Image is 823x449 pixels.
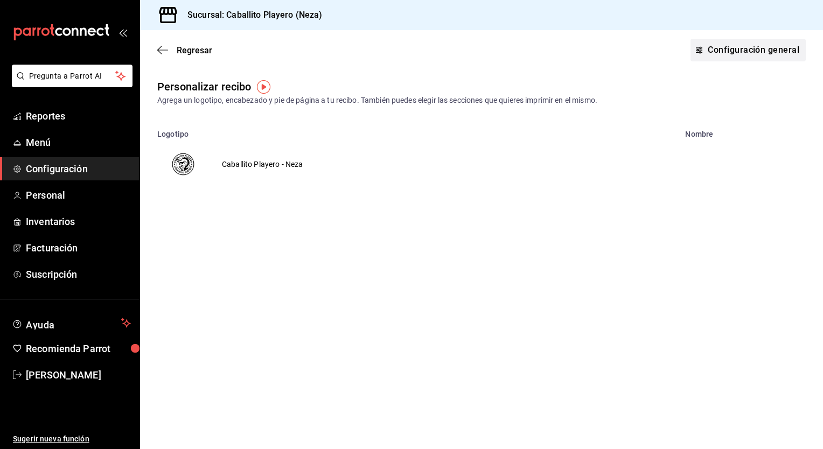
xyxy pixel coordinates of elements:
[29,71,116,82] span: Pregunta a Parrot AI
[691,39,806,61] a: Configuración general
[13,433,131,445] span: Sugerir nueva función
[177,45,212,55] span: Regresar
[679,123,823,138] th: Nombre
[8,78,132,89] a: Pregunta a Parrot AI
[140,138,333,190] button: PreviewCaballito Playero - Neza
[26,241,131,255] span: Facturación
[179,9,322,22] h3: Sucursal: Caballito Playero (Neza)
[26,267,131,282] span: Suscripción
[26,188,131,202] span: Personal
[26,214,131,229] span: Inventarios
[157,95,806,106] div: Agrega un logotipo, encabezado y pie de página a tu recibo. También puedes elegir las secciones q...
[140,123,679,138] th: Logotipo
[157,45,212,55] button: Regresar
[26,109,131,123] span: Reportes
[140,123,823,190] table: voidReasonsTable
[26,341,131,356] span: Recomienda Parrot
[26,162,131,176] span: Configuración
[209,138,316,190] td: Caballito Playero - Neza
[26,368,131,382] span: [PERSON_NAME]
[257,80,270,94] img: Tooltip marker
[118,28,127,37] button: open_drawer_menu
[12,65,132,87] button: Pregunta a Parrot AI
[26,317,117,329] span: Ayuda
[170,151,196,177] img: Preview
[157,79,252,95] div: Personalizar recibo
[26,135,131,150] span: Menú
